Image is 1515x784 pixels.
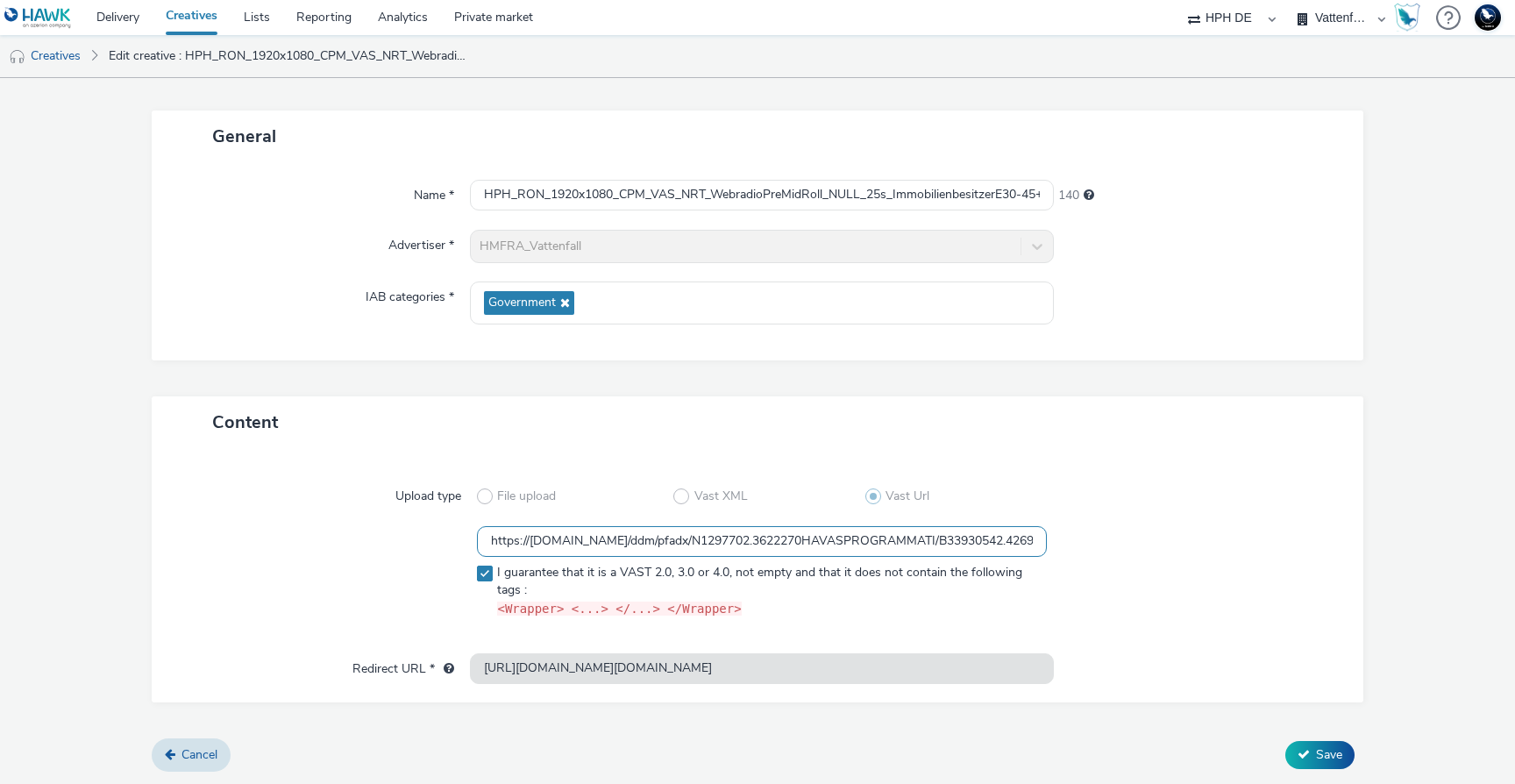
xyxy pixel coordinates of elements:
[152,738,231,772] a: Cancel
[381,230,461,254] label: Advertiser *
[694,488,748,505] span: Vast XML
[100,35,479,77] a: Edit creative : HPH_RON_1920x1080_CPM_VAS_NRT_WebradioPreMidRoll_NULL_25s_ImmobilienbesitzerE30-4...
[497,602,741,616] code: <Wrapper> <...> </...> </Wrapper>
[345,653,461,678] label: Redirect URL *
[359,282,461,306] label: IAB categories *
[497,564,1038,618] span: I guarantee that it is a VAST 2.0, 3.0 or 4.0, not empty and that it does not contain the followi...
[435,660,454,678] div: URL will be used as a validation URL with some SSPs and it will be the redirection URL of your cr...
[212,125,276,148] span: General
[1316,746,1342,763] span: Save
[388,481,468,505] label: Upload type
[886,488,929,505] span: Vast Url
[181,746,217,763] span: Cancel
[1084,187,1094,204] div: Maximum 255 characters
[488,296,556,310] span: Government
[407,180,461,204] label: Name *
[1475,4,1501,31] img: Support Hawk
[1394,4,1420,32] img: Hawk Academy
[1285,741,1355,769] button: Save
[470,653,1054,684] input: url...
[477,526,1047,557] input: Vast URL
[1058,187,1079,204] span: 140
[497,488,556,505] span: File upload
[1394,4,1427,32] a: Hawk Academy
[4,7,72,29] img: undefined Logo
[470,180,1054,210] input: Name
[212,410,278,434] span: Content
[9,48,26,66] img: audio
